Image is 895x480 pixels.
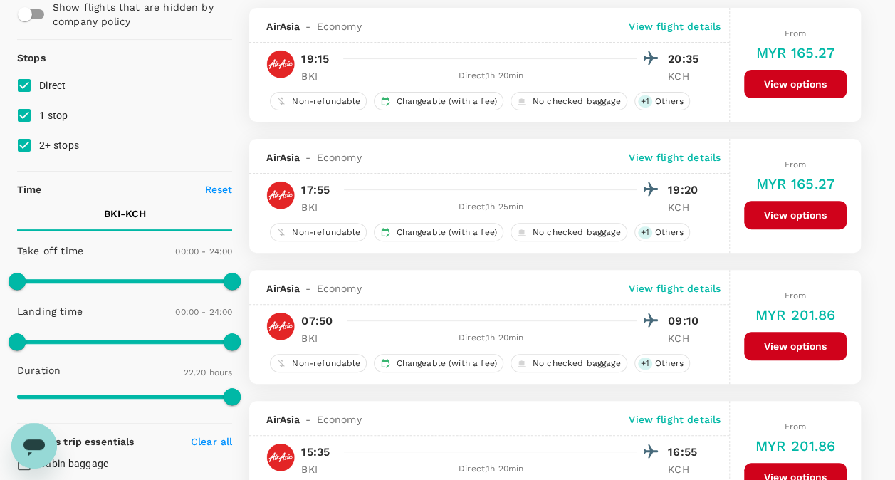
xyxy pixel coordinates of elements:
p: BKI [301,331,337,345]
div: No checked baggage [511,354,627,372]
p: KCH [668,200,703,214]
span: Changeable (with a fee) [390,226,502,239]
p: KCH [668,69,703,83]
span: From [785,28,807,38]
span: From [785,160,807,169]
div: Direct , 1h 20min [345,69,637,83]
p: 15:35 [301,444,330,461]
span: Economy [316,150,361,165]
span: AirAsia [266,19,300,33]
span: + 1 [638,226,652,239]
span: - [300,19,316,33]
span: Changeable (with a fee) [390,358,502,370]
p: Reset [205,182,233,197]
p: KCH [668,331,703,345]
button: View options [744,332,847,360]
div: +1Others [634,354,690,372]
span: Changeable (with a fee) [390,95,502,108]
img: AK [266,312,295,340]
span: No checked baggage [527,226,627,239]
span: Others [649,226,689,239]
p: Take off time [17,244,83,258]
p: Duration [17,363,61,377]
span: 1 stop [39,110,68,121]
div: No checked baggage [511,223,627,241]
span: Economy [316,19,361,33]
p: 07:50 [301,313,333,330]
p: KCH [668,462,703,476]
span: 22.20 hours [184,367,233,377]
span: + 1 [638,95,652,108]
span: Direct [39,80,66,91]
span: From [785,291,807,301]
span: Non-refundable [286,358,366,370]
span: Others [649,358,689,370]
img: AK [266,443,295,471]
span: From [785,422,807,432]
span: + 1 [638,358,652,370]
p: BKI [301,462,337,476]
div: +1Others [634,223,690,241]
span: 00:00 - 24:00 [175,246,232,256]
span: - [300,150,316,165]
button: View options [744,201,847,229]
div: Direct , 1h 20min [345,331,637,345]
div: Direct , 1h 25min [345,200,637,214]
span: - [300,281,316,296]
iframe: Button to launch messaging window [11,423,57,469]
h6: MYR 201.86 [755,303,836,326]
strong: Stops [17,52,46,63]
span: Economy [316,281,361,296]
p: View flight details [629,412,721,427]
div: Changeable (with a fee) [374,92,503,110]
span: AirAsia [266,412,300,427]
img: AK [266,50,295,78]
span: AirAsia [266,150,300,165]
p: Landing time [17,304,83,318]
span: Economy [316,412,361,427]
p: BKI [301,69,337,83]
span: No checked baggage [527,358,627,370]
strong: Business trip essentials [17,436,135,447]
span: Cabin baggage [39,458,108,469]
span: Non-refundable [286,226,366,239]
span: AirAsia [266,281,300,296]
h6: MYR 201.86 [755,434,836,457]
p: 19:20 [668,182,703,199]
img: AK [266,181,295,209]
div: Non-refundable [270,92,367,110]
h6: MYR 165.27 [755,41,835,64]
span: Non-refundable [286,95,366,108]
p: 19:15 [301,51,329,68]
h6: MYR 165.27 [755,172,835,195]
span: - [300,412,316,427]
p: View flight details [629,281,721,296]
p: 09:10 [668,313,703,330]
p: 16:55 [668,444,703,461]
p: View flight details [629,19,721,33]
p: BKI - KCH [104,207,146,221]
div: Non-refundable [270,354,367,372]
p: 20:35 [668,51,703,68]
span: Others [649,95,689,108]
div: Non-refundable [270,223,367,241]
span: 2+ stops [39,140,79,151]
button: View options [744,70,847,98]
p: 17:55 [301,182,330,199]
div: Changeable (with a fee) [374,354,503,372]
p: View flight details [629,150,721,165]
span: 00:00 - 24:00 [175,307,232,317]
div: No checked baggage [511,92,627,110]
p: Time [17,182,42,197]
div: Changeable (with a fee) [374,223,503,241]
span: No checked baggage [527,95,627,108]
div: +1Others [634,92,690,110]
p: BKI [301,200,337,214]
div: Direct , 1h 20min [345,462,637,476]
p: Clear all [191,434,232,449]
